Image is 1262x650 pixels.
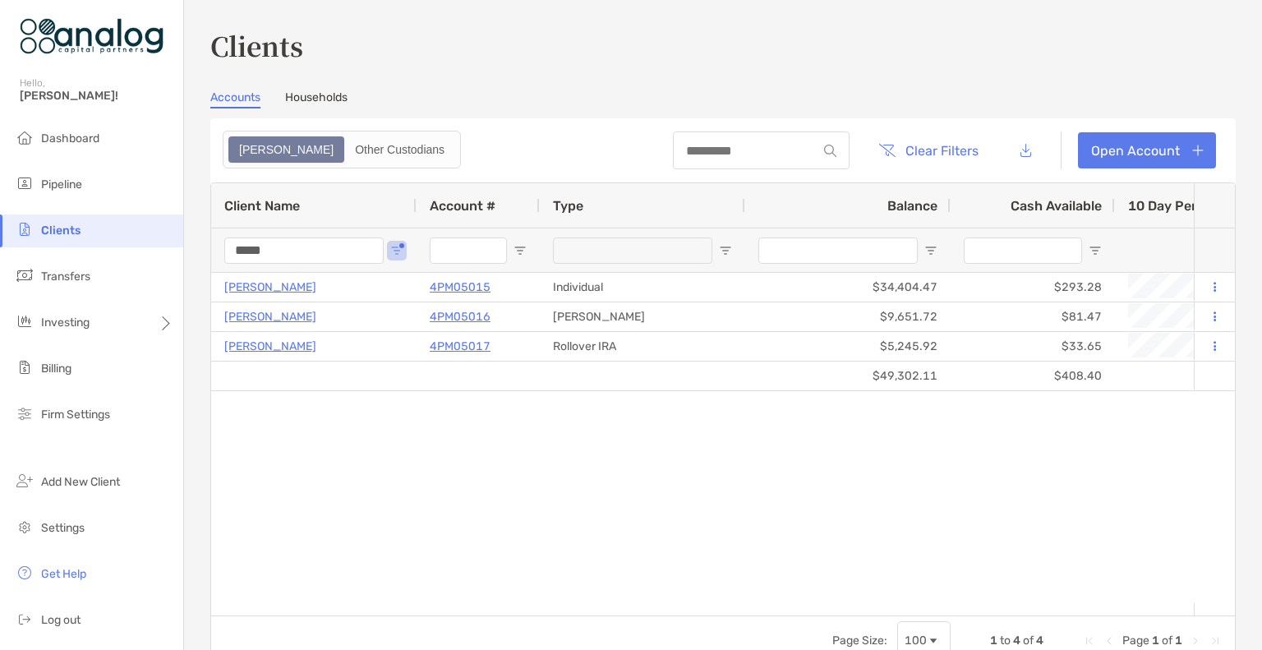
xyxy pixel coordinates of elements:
[430,336,491,357] a: 4PM05017
[430,307,491,327] a: 4PM05016
[824,145,836,157] img: input icon
[210,90,260,108] a: Accounts
[20,89,173,103] span: [PERSON_NAME]!
[15,219,35,239] img: clients icon
[924,244,937,257] button: Open Filter Menu
[1036,634,1043,648] span: 4
[41,567,86,581] span: Get Help
[745,302,951,331] div: $9,651.72
[390,244,403,257] button: Open Filter Menu
[1122,634,1149,648] span: Page
[430,237,507,264] input: Account # Filter Input
[1011,198,1102,214] span: Cash Available
[964,237,1082,264] input: Cash Available Filter Input
[41,475,120,489] span: Add New Client
[224,307,316,327] a: [PERSON_NAME]
[1189,634,1202,648] div: Next Page
[832,634,887,648] div: Page Size:
[758,237,918,264] input: Balance Filter Input
[719,244,732,257] button: Open Filter Menu
[540,302,745,331] div: [PERSON_NAME]
[15,173,35,193] img: pipeline icon
[540,273,745,302] div: Individual
[540,332,745,361] div: Rollover IRA
[15,311,35,331] img: investing icon
[15,403,35,423] img: firm-settings icon
[230,138,343,161] div: Zoe
[745,362,951,390] div: $49,302.11
[41,316,90,330] span: Investing
[1175,634,1182,648] span: 1
[223,131,461,168] div: segmented control
[41,408,110,422] span: Firm Settings
[41,613,81,627] span: Log out
[15,471,35,491] img: add_new_client icon
[1162,634,1172,648] span: of
[15,357,35,377] img: billing icon
[866,132,991,168] button: Clear Filters
[210,26,1236,64] h3: Clients
[346,138,454,161] div: Other Custodians
[1209,634,1222,648] div: Last Page
[514,244,527,257] button: Open Filter Menu
[951,302,1115,331] div: $81.47
[15,563,35,583] img: get-help icon
[905,634,927,648] div: 100
[1023,634,1034,648] span: of
[990,634,997,648] span: 1
[224,198,300,214] span: Client Name
[887,198,937,214] span: Balance
[15,265,35,285] img: transfers icon
[951,362,1115,390] div: $408.40
[430,277,491,297] a: 4PM05015
[285,90,348,108] a: Households
[1013,634,1020,648] span: 4
[1078,132,1216,168] a: Open Account
[951,332,1115,361] div: $33.65
[224,277,316,297] a: [PERSON_NAME]
[41,521,85,535] span: Settings
[951,273,1115,302] div: $293.28
[553,198,583,214] span: Type
[1000,634,1011,648] span: to
[15,517,35,537] img: settings icon
[1103,634,1116,648] div: Previous Page
[745,332,951,361] div: $5,245.92
[224,336,316,357] a: [PERSON_NAME]
[745,273,951,302] div: $34,404.47
[41,131,99,145] span: Dashboard
[430,198,495,214] span: Account #
[20,7,164,66] img: Zoe Logo
[1089,244,1102,257] button: Open Filter Menu
[41,224,81,237] span: Clients
[15,609,35,629] img: logout icon
[41,270,90,284] span: Transfers
[41,177,82,191] span: Pipeline
[41,362,71,376] span: Billing
[224,237,384,264] input: Client Name Filter Input
[15,127,35,147] img: dashboard icon
[1083,634,1096,648] div: First Page
[1152,634,1159,648] span: 1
